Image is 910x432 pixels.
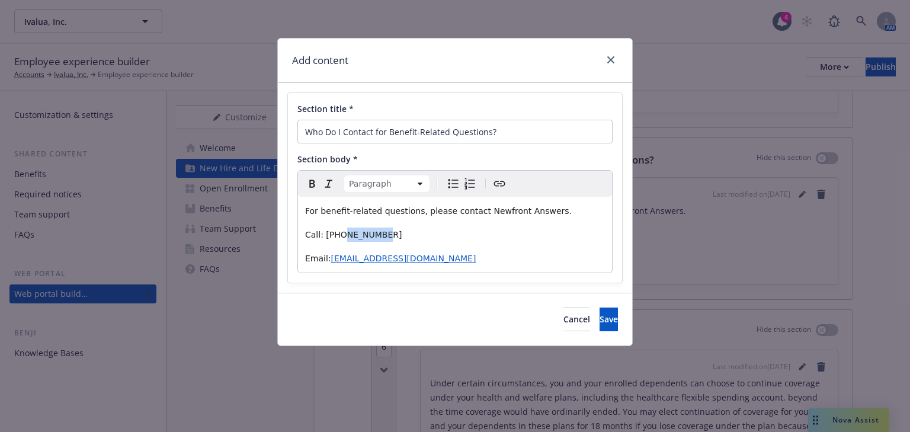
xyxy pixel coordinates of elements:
span: Cancel [563,313,590,325]
button: Save [600,308,618,331]
span: Section title * [297,103,354,114]
a: close [604,53,618,67]
button: Numbered list [462,175,478,192]
div: editable markdown [298,197,612,273]
button: Italic [321,175,337,192]
button: Bulleted list [445,175,462,192]
button: Cancel [563,308,590,331]
button: Bold [304,175,321,192]
h1: Add content [292,53,348,68]
a: [EMAIL_ADDRESS][DOMAIN_NAME] [331,254,476,263]
div: toggle group [445,175,478,192]
span: Save [600,313,618,325]
button: Create link [491,175,508,192]
span: Section body * [297,153,358,165]
span: For benefit-related questions, please contact Newfront Answers. [305,206,572,216]
button: Block type [344,175,430,192]
input: Add title here [297,120,613,143]
span: Email: [305,254,331,263]
span: Call: [PHONE_NUMBER] [305,230,402,239]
